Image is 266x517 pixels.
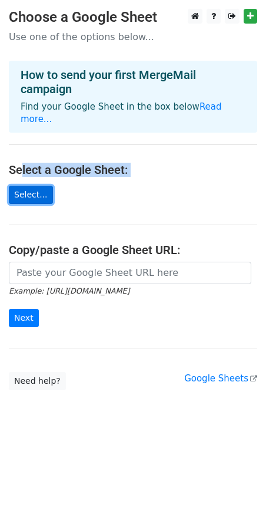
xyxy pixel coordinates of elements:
[9,287,129,295] small: Example: [URL][DOMAIN_NAME]
[9,186,53,204] a: Select...
[9,309,39,327] input: Next
[9,243,257,257] h4: Copy/paste a Google Sheet URL:
[9,31,257,43] p: Use one of the options below...
[21,101,222,124] a: Read more...
[207,460,266,517] div: Widget de chat
[9,163,257,177] h4: Select a Google Sheet:
[9,372,66,390] a: Need help?
[21,101,245,126] p: Find your Google Sheet in the box below
[9,262,251,284] input: Paste your Google Sheet URL here
[21,68,245,96] h4: How to send your first MergeMail campaign
[9,9,257,26] h3: Choose a Google Sheet
[184,373,257,384] a: Google Sheets
[207,460,266,517] iframe: Chat Widget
